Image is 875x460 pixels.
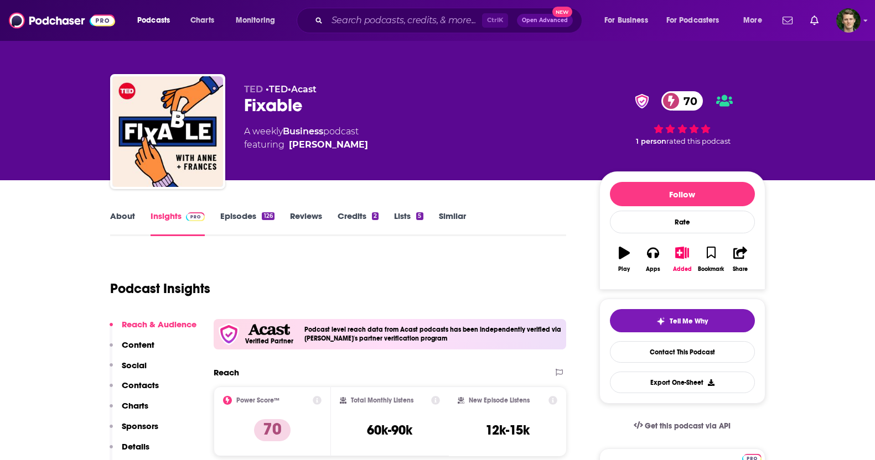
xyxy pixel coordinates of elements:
[631,94,653,108] img: verified Badge
[610,182,755,206] button: Follow
[522,18,568,23] span: Open Advanced
[183,12,221,29] a: Charts
[254,419,291,441] p: 70
[266,84,288,95] span: •
[228,12,289,29] button: open menu
[639,239,667,279] button: Apps
[517,14,573,27] button: Open AdvancedNew
[244,125,368,151] div: A weekly podcast
[806,11,823,30] a: Show notifications dropdown
[122,360,147,370] p: Social
[122,441,149,452] p: Details
[666,13,719,28] span: For Podcasters
[288,84,317,95] span: •
[604,13,648,28] span: For Business
[439,211,466,236] a: Similar
[469,396,530,404] h2: New Episode Listens
[291,84,317,95] a: Acast
[110,319,196,339] button: Reach & Audience
[190,13,214,28] span: Charts
[733,266,748,273] div: Share
[610,309,755,332] button: tell me why sparkleTell Me Why
[307,8,593,33] div: Search podcasts, credits, & more...
[670,317,708,326] span: Tell Me Why
[289,138,368,151] a: [PERSON_NAME]
[667,239,696,279] button: Added
[327,12,482,29] input: Search podcasts, credits, & more...
[416,212,423,220] div: 5
[610,372,755,393] button: Export One-Sheet
[673,266,692,273] div: Added
[236,396,279,404] h2: Power Score™
[836,8,861,33] span: Logged in as drew.kilman
[290,211,322,236] a: Reviews
[304,326,562,342] h4: Podcast level reach data from Acast podcasts has been independently verified via [PERSON_NAME]'s ...
[726,239,754,279] button: Share
[218,323,240,345] img: verfied icon
[743,13,762,28] span: More
[836,8,861,33] img: User Profile
[610,341,755,363] a: Contact This Podcast
[122,339,154,350] p: Content
[659,12,736,29] button: open menu
[110,421,158,441] button: Sponsors
[269,84,288,95] a: TED
[110,211,135,236] a: About
[485,422,530,438] h3: 12k-15k
[836,8,861,33] button: Show profile menu
[244,138,368,151] span: featuring
[625,412,740,440] a: Get this podcast via API
[110,360,147,380] button: Social
[372,212,379,220] div: 2
[656,317,665,326] img: tell me why sparkle
[610,239,639,279] button: Play
[646,266,660,273] div: Apps
[151,211,205,236] a: InsightsPodchaser Pro
[645,421,731,431] span: Get this podcast via API
[661,91,703,111] a: 70
[122,400,148,411] p: Charts
[736,12,776,29] button: open menu
[778,11,797,30] a: Show notifications dropdown
[394,211,423,236] a: Lists5
[666,137,731,145] span: rated this podcast
[122,421,158,431] p: Sponsors
[122,319,196,330] p: Reach & Audience
[482,13,508,28] span: Ctrl K
[110,280,210,297] h1: Podcast Insights
[283,126,323,137] a: Business
[245,338,293,344] h5: Verified Partner
[262,212,274,220] div: 126
[130,12,184,29] button: open menu
[244,84,263,95] span: TED
[236,13,275,28] span: Monitoring
[110,339,154,360] button: Content
[351,396,413,404] h2: Total Monthly Listens
[220,211,274,236] a: Episodes126
[636,137,666,145] span: 1 person
[610,211,755,233] div: Rate
[338,211,379,236] a: Credits2
[698,266,724,273] div: Bookmark
[599,84,765,153] div: verified Badge70 1 personrated this podcast
[122,380,159,390] p: Contacts
[110,400,148,421] button: Charts
[186,212,205,221] img: Podchaser Pro
[618,266,630,273] div: Play
[367,422,412,438] h3: 60k-90k
[214,367,239,378] h2: Reach
[697,239,726,279] button: Bookmark
[9,10,115,31] img: Podchaser - Follow, Share and Rate Podcasts
[552,7,572,17] span: New
[137,13,170,28] span: Podcasts
[248,324,290,336] img: Acast
[110,380,159,400] button: Contacts
[672,91,703,111] span: 70
[112,76,223,187] img: Fixable
[597,12,662,29] button: open menu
